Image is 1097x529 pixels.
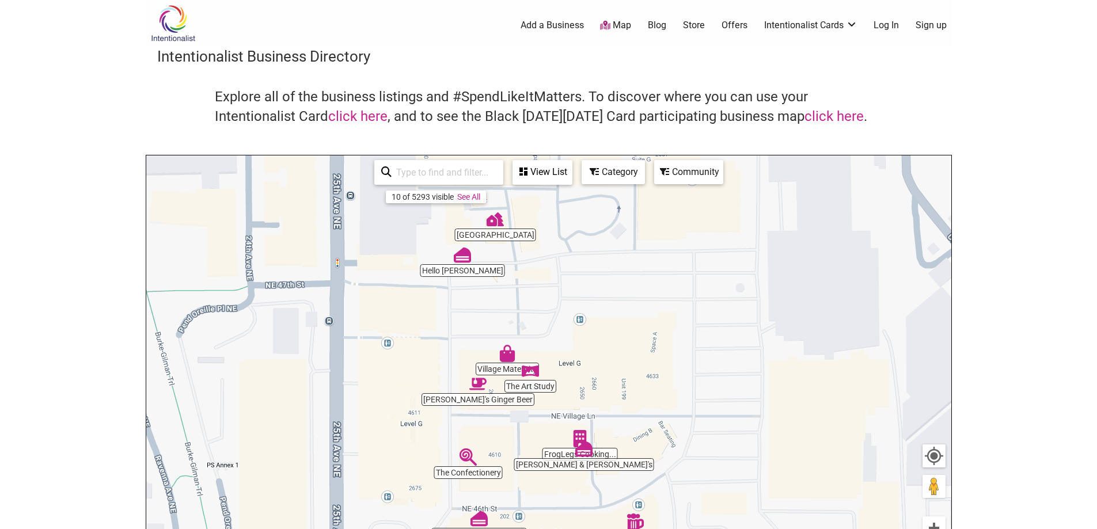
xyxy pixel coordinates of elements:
div: Category [583,161,644,183]
button: Drag Pegman onto the map to open Street View [923,475,946,498]
h3: Intentionalist Business Directory [157,46,940,67]
a: See All [457,192,480,201]
div: Community [655,161,722,183]
a: Offers [722,19,747,32]
a: Map [600,19,631,32]
div: Filter by Community [654,160,723,184]
a: Log In [874,19,899,32]
a: Blog [648,19,666,32]
div: The Art Study [522,362,539,379]
div: FrogLegs Cooking School [571,430,589,447]
div: Molly Moon's Homemade Ice Cream [470,510,488,527]
div: Village Maternity [499,345,516,362]
div: Frankie & Jo's [575,440,593,458]
img: Intentionalist [146,5,200,42]
a: Add a Business [521,19,584,32]
a: click here [804,108,864,124]
div: Ravenna Gardens [487,211,504,228]
div: Hello Robin [454,246,471,264]
div: See a list of the visible businesses [513,160,572,185]
a: click here [328,108,388,124]
input: Type to find and filter... [392,161,496,184]
div: Filter by category [582,160,645,184]
div: View List [514,161,571,183]
div: 10 of 5293 visible [392,192,454,201]
div: Rachel's Ginger Beer [469,375,487,393]
h4: Explore all of the business listings and #SpendLikeItMatters. To discover where you can use your ... [215,87,883,126]
a: Store [683,19,705,32]
button: Your Location [923,444,946,467]
a: Intentionalist Cards [764,19,857,32]
a: Sign up [916,19,947,32]
div: Type to search and filter [374,160,503,185]
div: The Confectionery [460,448,477,466]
